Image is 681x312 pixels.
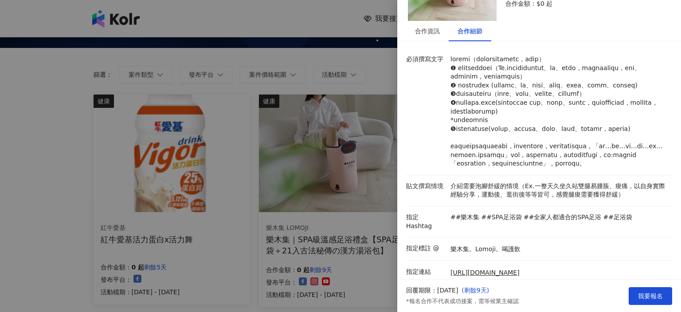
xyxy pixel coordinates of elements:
div: 合作資訊 [415,26,440,36]
p: 指定連結 [406,268,446,276]
p: 回覆期限：[DATE] [406,286,458,295]
p: 介紹需要泡腳舒緩的情境（Ex.一整天久坐久站雙腿易腫脹、痠痛，以自身實際經驗分享，運動後、逛街後等等皆可，感覺腿痠需要獲得舒緩） [450,182,668,199]
button: 我要報名 [629,287,672,305]
p: ##全家人都適合的SPA足浴 [524,213,601,222]
p: 指定 Hashtag [406,213,446,230]
a: [URL][DOMAIN_NAME] [450,269,520,277]
p: ( 剩餘9天 ) [462,286,518,295]
p: 必須撰寫文字 [406,55,446,64]
p: ##樂木集 [450,213,479,222]
p: loremi（dolorsitametc，adip） ❶ elitseddoei（Te.incididuntut、la、etdo，magnaaliqu，eni、adminim，veniamqui... [450,55,668,168]
p: *報名合作不代表成功接案，需等候業主確認 [406,297,519,305]
p: ##SPA足浴袋 [481,213,521,222]
p: ##足浴袋 [603,213,632,222]
p: 指定標註 @ [406,244,446,253]
span: 我要報名 [638,292,663,300]
p: 貼文撰寫情境 [406,182,446,191]
p: 樂木集。Lomoji。喝護飲 [450,245,521,254]
div: 合作細節 [458,26,482,36]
